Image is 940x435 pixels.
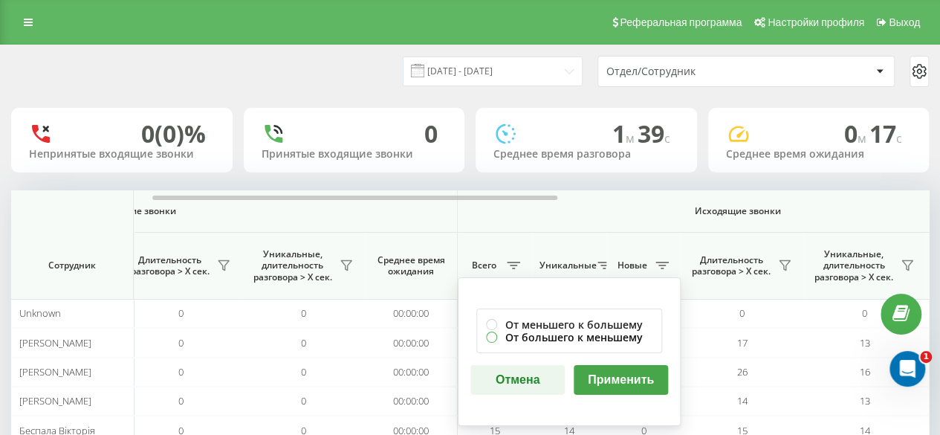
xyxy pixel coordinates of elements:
span: [PERSON_NAME] [19,394,91,407]
span: м [858,130,869,146]
span: [PERSON_NAME] [19,336,91,349]
span: 0 [844,117,869,149]
span: Выход [889,16,920,28]
span: 0 [301,394,306,407]
td: 00:00:00 [365,387,458,416]
button: Отмена [470,365,565,395]
span: 17 [869,117,902,149]
span: 1 [612,117,638,149]
span: Уникальные [539,260,593,271]
span: 13 [860,394,870,407]
div: Непринятые входящие звонки [29,148,215,161]
span: 0 [301,336,306,349]
span: 0 [178,365,184,378]
span: c [896,130,902,146]
span: 17 [737,336,748,349]
span: 0 [178,306,184,320]
span: 39 [638,117,670,149]
span: 0 [862,306,867,320]
span: Настройки профиля [768,16,864,28]
span: 14 [737,394,748,407]
td: 00:00:00 [365,299,458,328]
span: 0 [739,306,745,320]
div: 0 (0)% [141,120,206,148]
span: 16 [860,365,870,378]
span: Длительность разговора > Х сек. [688,254,774,277]
label: От большего к меньшему [486,331,652,344]
span: 13 [860,336,870,349]
span: 0 [178,336,184,349]
div: Среднее время разговора [493,148,679,161]
span: Новые [614,260,651,271]
span: м [626,130,638,146]
span: Всего [465,260,502,271]
span: 1 [920,351,932,363]
span: Уникальные, длительность разговора > Х сек. [811,248,896,283]
span: Реферальная программа [620,16,742,28]
span: 0 [301,306,306,320]
div: 0 [424,120,438,148]
span: Уникальные, длительность разговора > Х сек. [250,248,335,283]
span: 0 [178,394,184,407]
span: [PERSON_NAME] [19,365,91,378]
td: 00:00:00 [365,358,458,387]
iframe: Intercom live chat [889,351,925,387]
button: Применить [574,365,668,395]
div: Среднее время ожидания [726,148,912,161]
span: c [664,130,670,146]
span: Unknown [19,306,61,320]
label: От меньшего к большему [486,318,652,331]
td: 00:00:00 [365,328,458,357]
span: Сотрудник [24,260,120,271]
span: 26 [737,365,748,378]
div: Отдел/Сотрудник [606,65,784,78]
span: 0 [301,365,306,378]
span: Среднее время ожидания [376,254,446,277]
span: Длительность разговора > Х сек. [127,254,213,277]
div: Принятые входящие звонки [262,148,447,161]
